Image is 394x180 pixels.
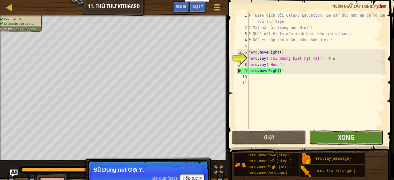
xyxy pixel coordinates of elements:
[338,132,354,142] span: Xong
[236,80,249,86] div: 11
[313,169,356,173] span: hero.attack(target)
[247,165,294,169] span: hero.moveRight(steps)
[232,130,306,145] button: Chạy
[247,171,287,175] span: hero.moveUp(steps)
[237,68,249,74] div: 9
[309,130,383,145] button: Xong
[237,62,249,68] div: 8
[234,159,246,171] img: portrait.png
[236,31,249,37] div: 3
[332,3,372,9] span: Ngôn ngữ lập trình
[173,1,189,13] button: Ask AI
[4,22,34,25] span: Di chuyển đến dấu X.
[247,159,292,163] span: hero.moveLeft(steps)
[313,157,351,161] span: hero.say(message)
[372,3,374,9] span: :
[209,1,225,16] button: Hiện game menu
[236,37,249,43] div: 4
[4,18,22,21] span: Đọc mật mã.
[212,164,225,177] button: Bật tắt chế độ toàn màn hình
[236,43,249,49] div: 5
[300,166,312,177] img: portrait.png
[192,3,203,9] span: Gợi ý
[236,12,249,25] div: 1
[237,55,249,62] div: 7
[176,3,186,9] span: Ask AI
[10,170,18,177] button: Ask AI
[16,27,37,31] span: Thành công!
[247,153,292,158] span: hero.moveDown(steps)
[94,167,203,173] p: Sử Dụng nút Gợi Ý.
[300,153,312,165] img: portrait.png
[236,74,249,80] div: 10
[374,3,386,9] span: Python
[236,25,249,31] div: 2
[237,49,249,55] div: 6
[14,27,16,31] span: :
